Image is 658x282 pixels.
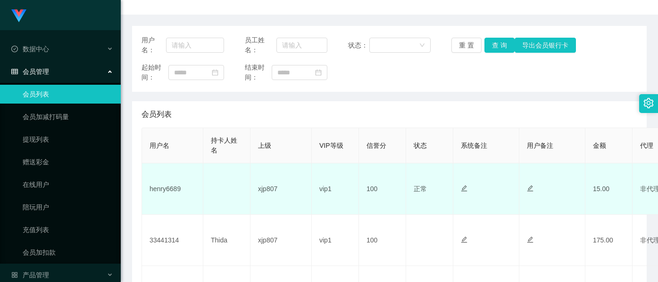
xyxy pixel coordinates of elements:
[527,236,533,243] i: 图标: edit
[212,69,218,76] i: 图标: calendar
[150,142,169,149] span: 用户名
[414,142,427,149] span: 状态
[23,107,113,126] a: 会员加减打码量
[142,163,203,215] td: henry6689
[414,185,427,193] span: 正常
[11,9,26,23] img: logo.9652507e.png
[11,271,49,279] span: 产品管理
[23,220,113,239] a: 充值列表
[11,68,49,75] span: 会员管理
[593,142,606,149] span: 金额
[23,198,113,217] a: 陪玩用户
[515,38,576,53] button: 导出会员银行卡
[527,185,533,192] i: 图标: edit
[11,45,49,53] span: 数据中心
[359,163,406,215] td: 100
[319,142,343,149] span: VIP等级
[461,185,467,192] i: 图标: edit
[23,85,113,104] a: 会员列表
[23,130,113,149] a: 提现列表
[461,142,487,149] span: 系统备注
[11,272,18,278] i: 图标: appstore-o
[250,215,312,266] td: xjp807
[461,236,467,243] i: 图标: edit
[585,163,633,215] td: 15.00
[142,109,172,120] span: 会员列表
[451,38,482,53] button: 重 置
[245,63,272,82] span: 结束时间：
[23,153,113,171] a: 赠送彩金
[366,142,386,149] span: 信誉分
[250,163,312,215] td: xjp807
[142,35,166,55] span: 用户名：
[643,98,654,108] i: 图标: setting
[11,46,18,52] i: 图标: check-circle-o
[484,38,515,53] button: 查 询
[527,142,553,149] span: 用户备注
[23,243,113,262] a: 会员加扣款
[276,38,327,53] input: 请输入
[23,175,113,194] a: 在线用户
[315,69,322,76] i: 图标: calendar
[258,142,271,149] span: 上级
[359,215,406,266] td: 100
[11,68,18,75] i: 图标: table
[211,137,237,154] span: 持卡人姓名
[245,35,276,55] span: 员工姓名：
[142,63,168,82] span: 起始时间：
[312,215,359,266] td: vip1
[640,142,653,149] span: 代理
[348,40,369,50] span: 状态：
[142,215,203,266] td: 33441314
[312,163,359,215] td: vip1
[419,42,425,49] i: 图标: down
[203,215,250,266] td: Thida
[585,215,633,266] td: 175.00
[166,38,224,53] input: 请输入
